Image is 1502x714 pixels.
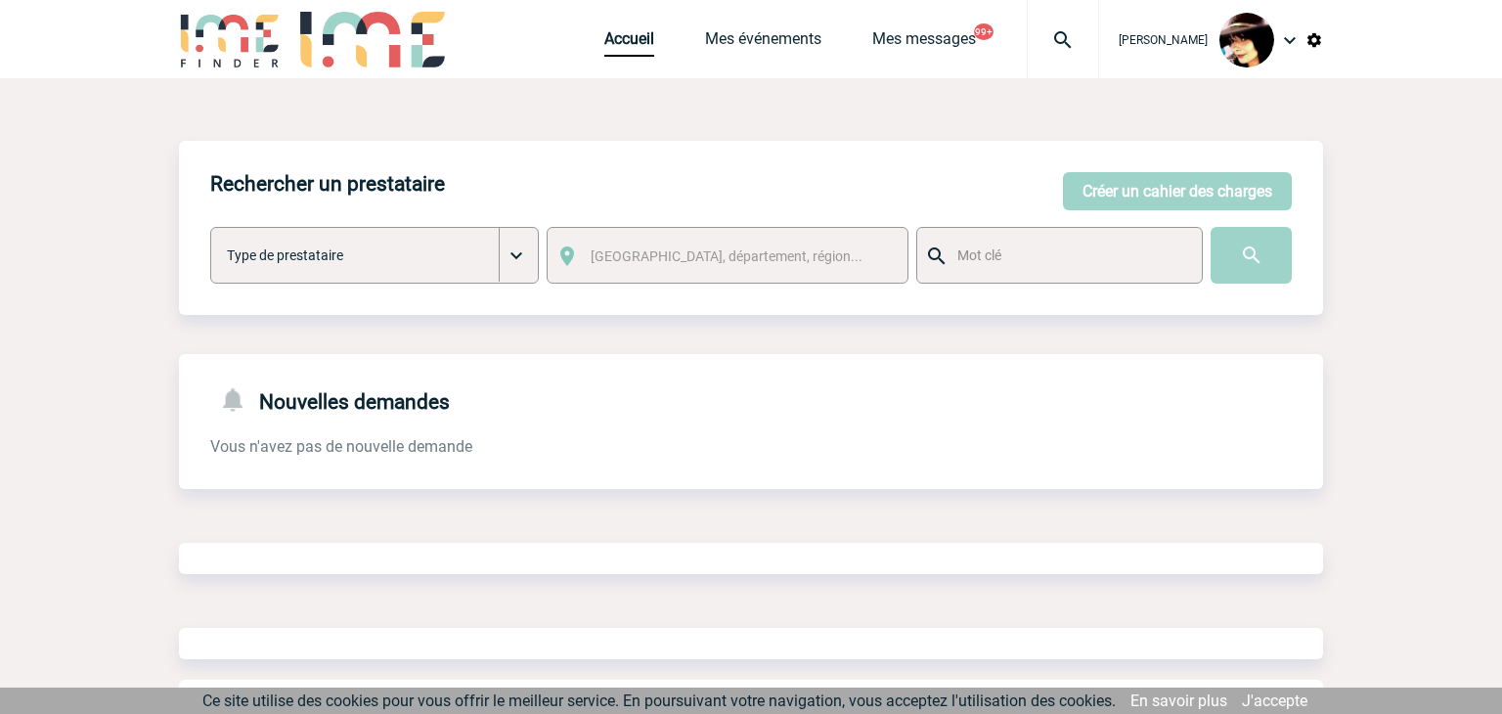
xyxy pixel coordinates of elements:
[872,29,976,57] a: Mes messages
[1219,13,1274,67] img: 101023-0.jpg
[210,172,445,196] h4: Rechercher un prestataire
[952,243,1184,268] input: Mot clé
[974,23,994,40] button: 99+
[179,12,281,67] img: IME-Finder
[604,29,654,57] a: Accueil
[1119,33,1208,47] span: [PERSON_NAME]
[202,692,1116,710] span: Ce site utilise des cookies pour vous offrir le meilleur service. En poursuivant votre navigation...
[1242,692,1307,710] a: J'accepte
[210,385,450,414] h4: Nouvelles demandes
[1130,692,1227,710] a: En savoir plus
[705,29,821,57] a: Mes événements
[1211,227,1292,284] input: Submit
[591,248,862,264] span: [GEOGRAPHIC_DATA], département, région...
[210,437,472,456] span: Vous n'avez pas de nouvelle demande
[218,385,259,414] img: notifications-24-px-g.png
